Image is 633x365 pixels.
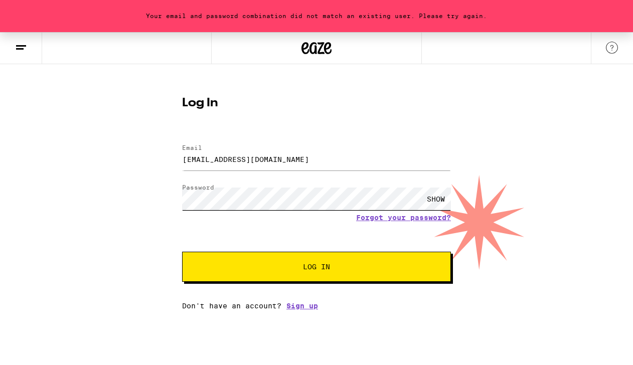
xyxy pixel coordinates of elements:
[421,188,451,210] div: SHOW
[356,214,451,222] a: Forgot your password?
[286,302,318,310] a: Sign up
[182,302,451,310] div: Don't have an account?
[303,263,330,270] span: Log In
[182,144,202,151] label: Email
[182,148,451,170] input: Email
[182,252,451,282] button: Log In
[182,184,214,191] label: Password
[182,97,451,109] h1: Log In
[6,7,72,15] span: Hi. Need any help?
